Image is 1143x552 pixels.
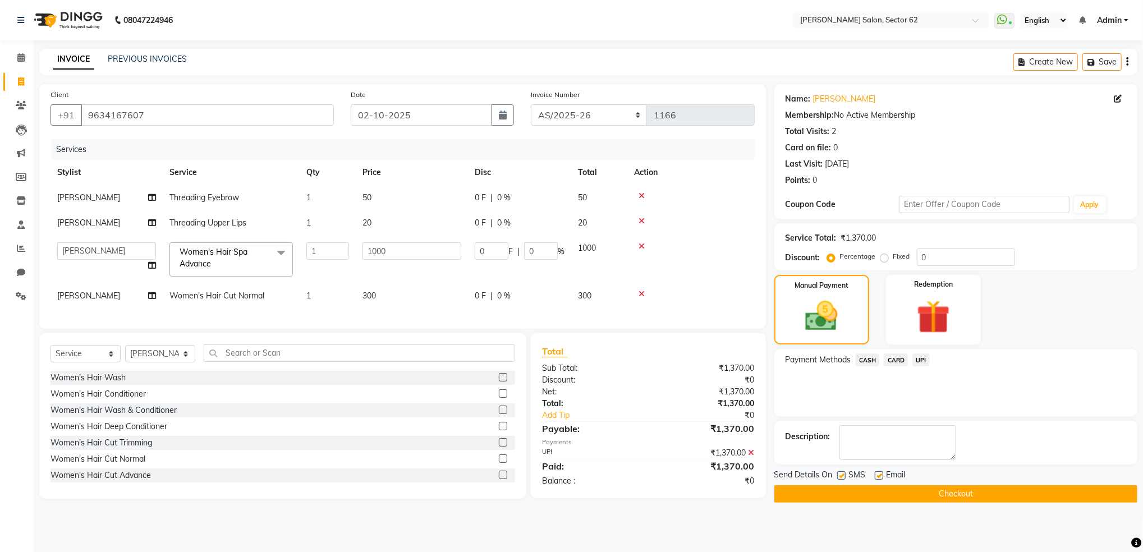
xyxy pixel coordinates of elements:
div: Payable: [534,422,648,435]
div: Women's Hair Cut Advance [51,470,151,481]
span: 0 F [475,290,486,302]
span: Email [887,469,906,483]
div: ₹0 [667,410,763,421]
div: 0 [834,142,838,154]
div: No Active Membership [786,109,1126,121]
span: Payment Methods [786,354,851,366]
div: Discount: [786,252,820,264]
span: [PERSON_NAME] [57,192,120,203]
div: ₹1,370.00 [841,232,876,244]
label: Client [51,90,68,100]
div: Women's Hair Cut Normal [51,453,145,465]
div: 0 [813,174,818,186]
div: 2 [832,126,837,137]
label: Invoice Number [531,90,580,100]
button: Create New [1013,53,1078,71]
span: 1 [306,218,311,228]
span: | [490,290,493,302]
span: UPI [912,353,930,366]
div: ₹1,370.00 [648,447,763,459]
span: 1 [306,192,311,203]
div: Points: [786,174,811,186]
div: Last Visit: [786,158,823,170]
img: _gift.svg [906,296,961,338]
div: Membership: [786,109,834,121]
div: Paid: [534,459,648,473]
button: Checkout [774,485,1137,503]
label: Manual Payment [795,280,848,291]
img: _cash.svg [795,297,848,335]
span: 50 [362,192,371,203]
div: ₹0 [648,374,763,386]
div: Sub Total: [534,362,648,374]
span: % [558,246,564,257]
div: Coupon Code [786,199,899,210]
button: Save [1082,53,1122,71]
span: Send Details On [774,469,833,483]
span: 20 [578,218,587,228]
span: 0 % [497,192,511,204]
b: 08047224946 [123,4,173,36]
span: 300 [362,291,376,301]
label: Redemption [914,279,953,289]
div: ₹1,370.00 [648,459,763,473]
th: Qty [300,160,356,185]
th: Stylist [51,160,163,185]
span: Women's Hair Cut Normal [169,291,264,301]
a: PREVIOUS INVOICES [108,54,187,64]
th: Action [627,160,755,185]
div: Total Visits: [786,126,830,137]
span: 50 [578,192,587,203]
div: Card on file: [786,142,832,154]
div: Service Total: [786,232,837,244]
input: Search or Scan [204,344,515,362]
div: Services [52,139,763,160]
span: 0 F [475,217,486,229]
a: [PERSON_NAME] [813,93,876,105]
a: Add Tip [534,410,667,421]
span: CARD [884,353,908,366]
th: Total [571,160,627,185]
span: [PERSON_NAME] [57,291,120,301]
span: CASH [856,353,880,366]
span: F [508,246,513,257]
div: Description: [786,431,830,443]
div: UPI [534,447,648,459]
div: Payments [542,438,755,447]
span: 1 [306,291,311,301]
span: | [490,217,493,229]
div: Discount: [534,374,648,386]
span: 0 % [497,290,511,302]
th: Disc [468,160,571,185]
div: Name: [786,93,811,105]
span: Total [542,346,568,357]
div: Women's Hair Wash & Conditioner [51,404,177,416]
div: Net: [534,386,648,398]
div: Total: [534,398,648,410]
span: [PERSON_NAME] [57,218,120,228]
div: Women's Hair Wash [51,372,126,384]
span: Threading Upper Lips [169,218,246,228]
span: 1000 [578,243,596,253]
div: ₹1,370.00 [648,398,763,410]
div: Women's Hair Conditioner [51,388,146,400]
div: ₹0 [648,475,763,487]
a: INVOICE [53,49,94,70]
div: ₹1,370.00 [648,362,763,374]
th: Service [163,160,300,185]
span: Admin [1097,15,1122,26]
label: Fixed [893,251,910,261]
span: 300 [578,291,591,301]
div: Women's Hair Cut Trimming [51,437,152,449]
div: [DATE] [825,158,850,170]
button: +91 [51,104,82,126]
div: Women's Hair Deep Conditioner [51,421,167,433]
div: ₹1,370.00 [648,422,763,435]
span: 0 % [497,217,511,229]
th: Price [356,160,468,185]
span: 0 F [475,192,486,204]
a: x [211,259,216,269]
span: 20 [362,218,371,228]
label: Percentage [840,251,876,261]
div: ₹1,370.00 [648,386,763,398]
